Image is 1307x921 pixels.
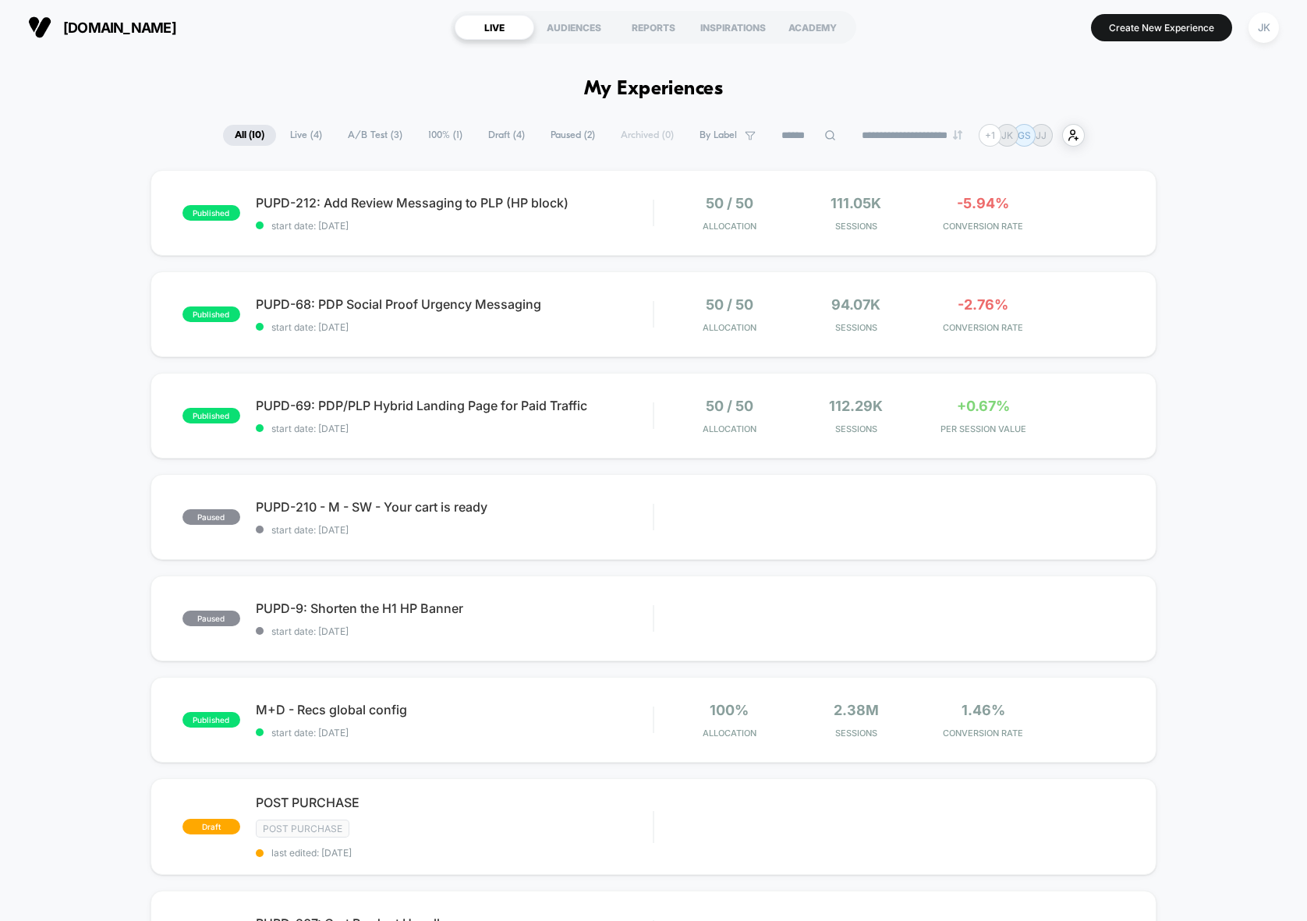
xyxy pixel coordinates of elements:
span: M+D - Recs global config [256,702,653,717]
p: JK [1001,129,1013,141]
span: start date: [DATE] [256,625,653,637]
span: 2.38M [834,702,879,718]
span: paused [182,509,240,525]
span: All ( 10 ) [223,125,276,146]
span: PUPD-9: Shorten the H1 HP Banner [256,600,653,616]
span: start date: [DATE] [256,321,653,333]
span: 50 / 50 [706,195,753,211]
button: Create New Experience [1091,14,1232,41]
img: Visually logo [28,16,51,39]
span: Draft ( 4 ) [476,125,537,146]
span: Sessions [796,322,916,333]
div: AUDIENCES [534,15,614,40]
span: [DOMAIN_NAME] [63,19,176,36]
div: + 1 [979,124,1001,147]
span: CONVERSION RATE [923,221,1043,232]
span: Post Purchase [256,820,349,838]
span: start date: [DATE] [256,524,653,536]
img: end [953,130,962,140]
span: 50 / 50 [706,398,753,414]
button: [DOMAIN_NAME] [23,15,181,40]
div: LIVE [455,15,534,40]
span: 1.46% [962,702,1005,718]
span: -2.76% [958,296,1008,313]
span: last edited: [DATE] [256,847,653,859]
span: PUPD-210 - M - SW - Your cart is ready [256,499,653,515]
span: Live ( 4 ) [278,125,334,146]
span: Allocation [703,221,756,232]
h1: My Experiences [584,78,724,101]
span: start date: [DATE] [256,423,653,434]
button: JK [1244,12,1284,44]
span: published [182,712,240,728]
span: paused [182,611,240,626]
span: Allocation [703,423,756,434]
span: 100% ( 1 ) [416,125,474,146]
span: Paused ( 2 ) [539,125,607,146]
span: published [182,306,240,322]
div: JK [1249,12,1279,43]
span: POST PURCHASE [256,795,653,810]
span: Sessions [796,221,916,232]
span: Sessions [796,423,916,434]
span: published [182,205,240,221]
div: INSPIRATIONS [693,15,773,40]
span: By Label [700,129,737,141]
span: PUPD-68: PDP Social Proof Urgency Messaging [256,296,653,312]
span: 50 / 50 [706,296,753,313]
span: PER SESSION VALUE [923,423,1043,434]
p: JJ [1036,129,1047,141]
span: 94.07k [831,296,880,313]
span: 100% [710,702,749,718]
span: Allocation [703,728,756,739]
span: PUPD-69: PDP/PLP Hybrid Landing Page for Paid Traffic [256,398,653,413]
span: published [182,408,240,423]
span: -5.94% [957,195,1009,211]
span: 111.05k [831,195,881,211]
p: GS [1018,129,1031,141]
span: +0.67% [957,398,1010,414]
span: CONVERSION RATE [923,322,1043,333]
span: draft [182,819,240,834]
span: CONVERSION RATE [923,728,1043,739]
span: Allocation [703,322,756,333]
span: start date: [DATE] [256,727,653,739]
div: ACADEMY [773,15,852,40]
div: REPORTS [614,15,693,40]
span: PUPD-212: Add Review Messaging to PLP (HP block) [256,195,653,211]
span: A/B Test ( 3 ) [336,125,414,146]
span: start date: [DATE] [256,220,653,232]
span: 112.29k [829,398,883,414]
span: Sessions [796,728,916,739]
